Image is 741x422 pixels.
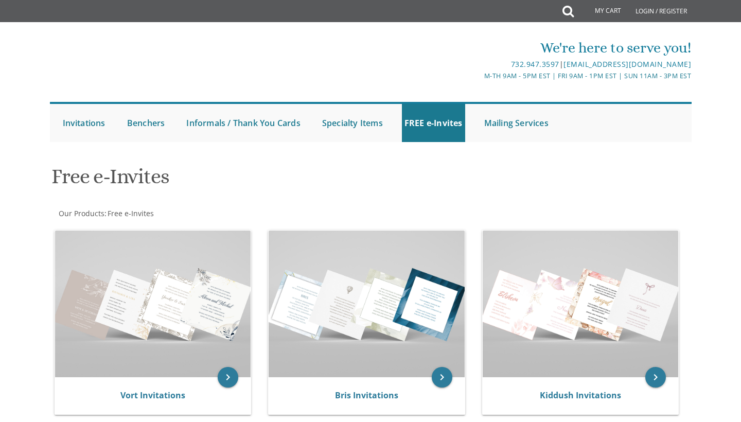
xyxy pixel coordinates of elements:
[432,367,452,388] a: keyboard_arrow_right
[402,104,465,142] a: FREE e-Invites
[184,104,303,142] a: Informals / Thank You Cards
[335,390,398,401] a: Bris Invitations
[120,390,185,401] a: Vort Invitations
[320,104,385,142] a: Specialty Items
[563,59,691,69] a: [EMAIL_ADDRESS][DOMAIN_NAME]
[107,208,154,218] a: Free e-Invites
[55,231,251,377] img: Vort Invitations
[218,367,238,388] a: keyboard_arrow_right
[511,59,559,69] a: 732.947.3597
[264,71,691,81] div: M-Th 9am - 5pm EST | Fri 9am - 1pm EST | Sun 11am - 3pm EST
[540,390,621,401] a: Kiddush Invitations
[58,208,104,218] a: Our Products
[482,104,551,142] a: Mailing Services
[125,104,168,142] a: Benchers
[51,165,471,196] h1: Free e-Invites
[264,58,691,71] div: |
[50,208,371,219] div: :
[108,208,154,218] span: Free e-Invites
[483,231,679,377] img: Kiddush Invitations
[269,231,465,377] img: Bris Invitations
[645,367,666,388] a: keyboard_arrow_right
[60,104,108,142] a: Invitations
[573,1,628,22] a: My Cart
[264,38,691,58] div: We're here to serve you!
